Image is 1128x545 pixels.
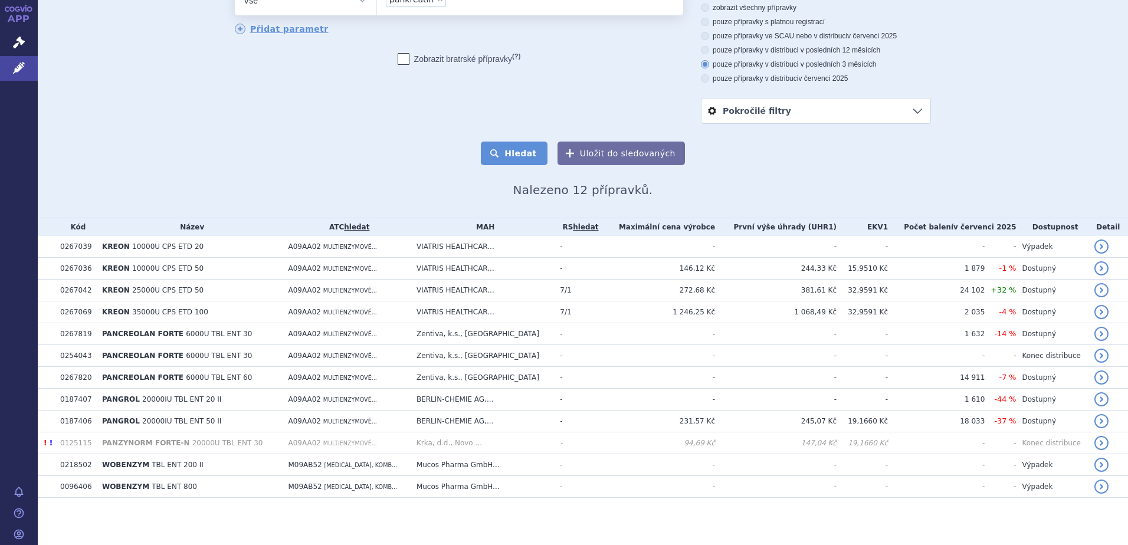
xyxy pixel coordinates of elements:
a: detail [1094,370,1109,385]
td: - [888,476,985,498]
td: - [715,367,837,389]
span: Nalezeno 12 přípravků. [513,183,653,197]
td: 15,9510 Kč [837,258,888,280]
span: KREON [102,242,130,251]
td: BERLIN-CHEMIE AG,... [411,411,554,432]
span: -14 % [994,329,1016,338]
span: A09AA02 [288,373,321,382]
span: A09AA02 [288,330,321,338]
td: - [554,389,601,411]
td: Konec distribuce [1016,345,1088,367]
td: 1 610 [888,389,985,411]
th: MAH [411,218,554,236]
th: Název [96,218,283,236]
td: 0187407 [54,389,96,411]
span: 6000U TBL ENT 60 [186,373,252,382]
span: PANGROL [102,395,140,403]
td: - [554,367,601,389]
td: 0267036 [54,258,96,280]
td: 146,12 Kč [601,258,715,280]
span: MULTIENZYMOVÉ... [323,353,377,359]
td: - [985,454,1016,476]
td: 1 068,49 Kč [715,301,837,323]
td: - [715,323,837,345]
span: 20000IU TBL ENT 20 II [142,395,221,403]
span: 10000U CPS ETD 50 [132,264,204,272]
span: A09AA02 [288,439,321,447]
span: [MEDICAL_DATA], KOMB... [324,462,398,468]
td: - [985,345,1016,367]
td: 244,33 Kč [715,258,837,280]
span: 20000IU TBL ENT 50 II [142,417,221,425]
span: Registrace tohoto produktu byla zrušena. [44,439,47,447]
span: A09AA02 [288,242,321,251]
button: Uložit do sledovaných [558,142,685,165]
th: Maximální cena výrobce [601,218,715,236]
td: Krka, d.d., Novo ... [411,432,554,454]
td: 14 911 [888,367,985,389]
td: - [554,454,601,476]
td: 19,1660 Kč [837,411,888,432]
td: - [837,476,888,498]
th: RS [554,218,601,236]
td: 32,9591 Kč [837,280,888,301]
span: PANGROL [102,417,140,425]
span: MULTIENZYMOVÉ... [323,331,377,337]
a: detail [1094,458,1109,472]
label: Zobrazit bratrské přípravky [398,53,521,65]
span: A09AA02 [288,264,321,272]
span: KREON [102,286,130,294]
span: TBL ENT 800 [152,482,197,491]
span: 25000U CPS ETD 50 [132,286,204,294]
td: - [554,476,601,498]
td: 231,57 Kč [601,411,715,432]
span: -4 % [999,307,1016,316]
td: 147,04 Kč [715,432,837,454]
th: EKV1 [837,218,888,236]
td: 0254043 [54,345,96,367]
span: MULTIENZYMOVÉ... [323,440,377,446]
span: v červenci 2025 [953,223,1016,231]
span: MULTIENZYMOVÉ... [323,375,377,381]
td: - [601,323,715,345]
span: PANCREOLAN FORTE [102,352,183,360]
a: hledat [573,223,598,231]
span: MULTIENZYMOVÉ... [323,287,377,294]
span: v červenci 2025 [798,74,848,83]
td: Zentiva, k.s., [GEOGRAPHIC_DATA] [411,345,554,367]
th: ATC [282,218,410,236]
td: - [554,411,601,432]
span: MULTIENZYMOVÉ... [323,418,377,425]
td: Dostupný [1016,323,1088,345]
td: 272,68 Kč [601,280,715,301]
td: - [554,345,601,367]
span: 7/1 [560,286,571,294]
td: 1 632 [888,323,985,345]
td: - [601,345,715,367]
td: VIATRIS HEALTHCAR... [411,280,554,301]
span: 6000U TBL ENT 30 [186,352,252,360]
label: pouze přípravky s platnou registrací [701,17,931,27]
td: - [985,476,1016,498]
label: pouze přípravky v distribuci v posledních 3 měsících [701,60,931,69]
span: M09AB52 [288,482,322,491]
td: 0267039 [54,236,96,258]
td: - [715,389,837,411]
span: -1 % [999,264,1016,272]
td: - [837,345,888,367]
td: BERLIN-CHEMIE AG,... [411,389,554,411]
span: 6000U TBL ENT 30 [186,330,252,338]
span: PANCREOLAN FORTE [102,373,183,382]
a: detail [1094,239,1109,254]
td: - [601,476,715,498]
td: 1 246,25 Kč [601,301,715,323]
td: VIATRIS HEALTHCAR... [411,258,554,280]
a: detail [1094,261,1109,275]
td: - [554,258,601,280]
span: 7/1 [560,308,571,316]
td: 19,1660 Kč [837,432,888,454]
td: Dostupný [1016,411,1088,432]
a: Přidat parametr [235,24,329,34]
td: 0096406 [54,476,96,498]
td: 32,9591 Kč [837,301,888,323]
